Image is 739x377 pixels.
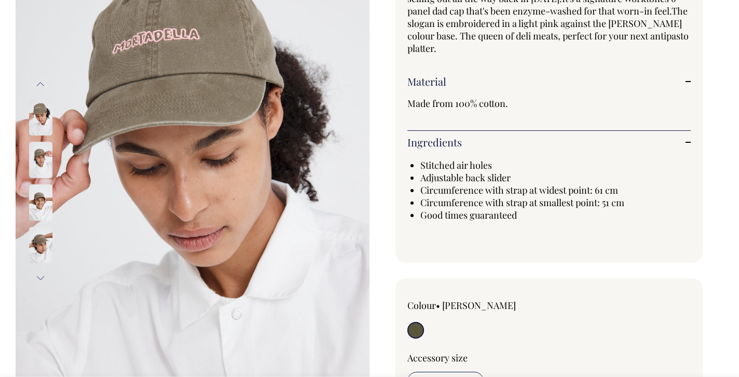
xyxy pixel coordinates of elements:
[420,184,618,196] span: Circumference with strap at widest point: 61 cm
[420,171,511,184] span: Adjustable back slider
[29,99,52,136] img: moss
[29,142,52,178] img: moss
[420,159,492,171] span: Stitched air holes
[29,227,52,263] img: Mortadella 2.0 Cap
[407,97,508,110] span: Made from 100% cotton.
[33,266,48,290] button: Next
[436,299,440,312] span: •
[407,299,521,312] div: Colour
[407,136,691,149] a: Ingredients
[420,196,624,209] span: Circumference with strap at smallest point: 51 cm
[407,352,691,364] div: Accessory size
[442,299,516,312] label: [PERSON_NAME]
[407,75,691,88] a: Material
[420,209,517,221] span: Good times guaranteed
[29,184,52,221] img: moss
[33,73,48,96] button: Previous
